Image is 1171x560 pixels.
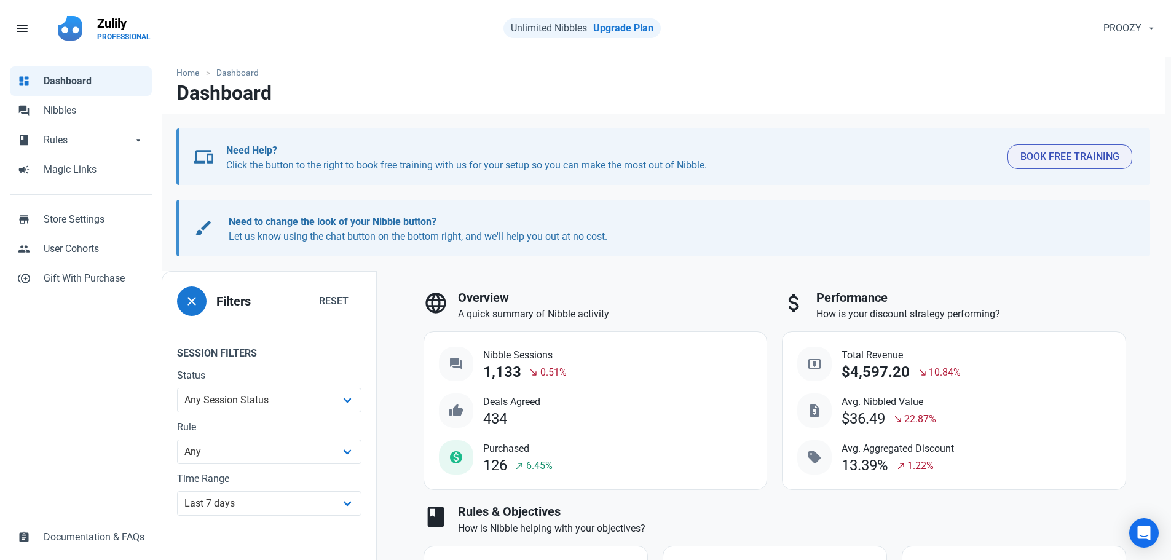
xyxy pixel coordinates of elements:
span: Dashboard [44,74,144,89]
span: campaign [18,162,30,175]
span: Magic Links [44,162,144,177]
span: menu [15,21,30,36]
span: language [424,291,448,315]
button: Reset [306,289,361,314]
span: south_east [529,368,538,377]
a: control_point_duplicateGift With Purchase [10,264,152,293]
span: 6.45% [526,459,553,473]
span: south_east [918,368,928,377]
p: A quick summary of Nibble activity [458,307,768,321]
span: question_answer [449,357,463,371]
span: south_east [893,414,903,424]
span: assignment [18,530,30,542]
span: book [18,133,30,145]
span: Purchased [483,441,553,456]
span: 0.51% [540,365,567,380]
span: book [424,505,448,529]
span: forum [18,103,30,116]
b: Need Help? [226,144,277,156]
button: PROOZY [1093,16,1164,41]
p: Click the button to the right to book free training with us for your setup so you can make the mo... [226,143,998,173]
span: Nibbles [44,103,144,118]
a: campaignMagic Links [10,155,152,184]
label: Rule [177,420,361,435]
span: north_east [515,461,524,471]
span: Avg. Nibbled Value [842,395,936,409]
button: close [177,286,207,316]
span: devices [194,147,213,167]
span: Avg. Aggregated Discount [842,441,954,456]
span: close [184,294,199,309]
span: brush [194,218,213,238]
p: Zulily [97,15,151,32]
h3: Performance [816,291,1126,305]
a: bookRulesarrow_drop_down [10,125,152,155]
h3: Rules & Objectives [458,505,1126,519]
span: Rules [44,133,132,148]
span: people [18,242,30,254]
a: ZulilyPROFESSIONAL [90,10,158,47]
nav: breadcrumbs [162,57,1165,82]
span: monetization_on [449,450,463,465]
div: $36.49 [842,411,885,427]
span: thumb_up [449,403,463,418]
p: Let us know using the chat button on the bottom right, and we'll help you out at no cost. [229,215,1121,244]
span: attach_money [782,291,806,315]
span: store [18,212,30,224]
div: 434 [483,411,507,427]
h3: Filters [216,294,251,309]
span: 10.84% [929,365,961,380]
label: Time Range [177,471,361,486]
div: 1,133 [483,364,521,381]
legend: Session Filters [162,331,376,368]
span: PROOZY [1103,21,1141,36]
label: Status [177,368,361,383]
h1: Dashboard [176,82,272,104]
span: Documentation & FAQs [44,530,144,545]
span: request_quote [807,403,822,418]
a: Home [176,66,205,79]
p: PROFESSIONAL [97,32,151,42]
span: User Cohorts [44,242,144,256]
span: Total Revenue [842,348,961,363]
p: How is Nibble helping with your objectives? [458,521,1126,536]
span: Gift With Purchase [44,271,144,286]
span: sell [807,450,822,465]
a: Upgrade Plan [593,22,653,34]
p: How is your discount strategy performing? [816,307,1126,321]
span: 22.87% [904,412,936,427]
span: north_east [896,461,906,471]
div: $4,597.20 [842,364,910,381]
span: local_atm [807,357,822,371]
span: Nibble Sessions [483,348,567,363]
div: 126 [483,457,507,474]
div: Open Intercom Messenger [1129,518,1159,548]
span: control_point_duplicate [18,271,30,283]
a: storeStore Settings [10,205,152,234]
span: arrow_drop_down [132,133,144,145]
span: Unlimited Nibbles [511,22,587,34]
span: Store Settings [44,212,144,227]
button: Book Free Training [1007,144,1132,169]
h3: Overview [458,291,768,305]
a: peopleUser Cohorts [10,234,152,264]
span: 1.22% [907,459,934,473]
span: Deals Agreed [483,395,540,409]
span: dashboard [18,74,30,86]
div: 13.39% [842,457,888,474]
a: assignmentDocumentation & FAQs [10,523,152,552]
span: Reset [319,294,349,309]
b: Need to change the look of your Nibble button? [229,216,436,227]
a: forumNibbles [10,96,152,125]
span: Book Free Training [1020,149,1119,164]
a: dashboardDashboard [10,66,152,96]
